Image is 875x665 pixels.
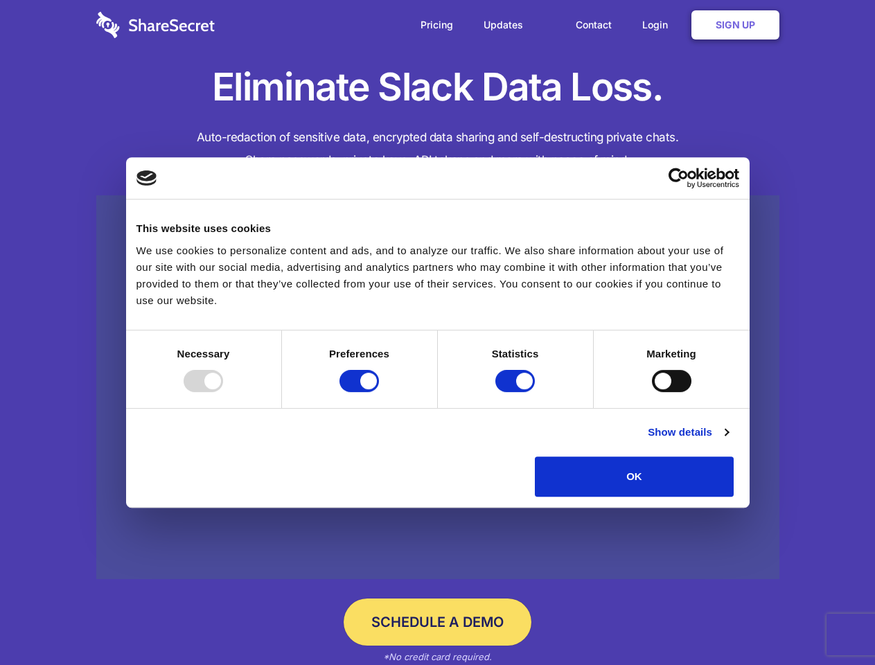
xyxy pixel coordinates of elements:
a: Show details [648,424,728,441]
a: Sign Up [691,10,779,39]
strong: Necessary [177,348,230,360]
a: Schedule a Demo [344,598,531,646]
a: Pricing [407,3,467,46]
h4: Auto-redaction of sensitive data, encrypted data sharing and self-destructing private chats. Shar... [96,126,779,172]
img: logo-wordmark-white-trans-d4663122ce5f474addd5e946df7df03e33cb6a1c49d2221995e7729f52c070b2.svg [96,12,215,38]
a: Contact [562,3,626,46]
em: *No credit card required. [383,651,492,662]
a: Usercentrics Cookiebot - opens in a new window [618,168,739,188]
a: Login [628,3,689,46]
button: OK [535,456,734,497]
div: This website uses cookies [136,220,739,237]
img: logo [136,170,157,186]
strong: Preferences [329,348,389,360]
strong: Marketing [646,348,696,360]
h1: Eliminate Slack Data Loss. [96,62,779,112]
a: Wistia video thumbnail [96,195,779,580]
strong: Statistics [492,348,539,360]
div: We use cookies to personalize content and ads, and to analyze our traffic. We also share informat... [136,242,739,309]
